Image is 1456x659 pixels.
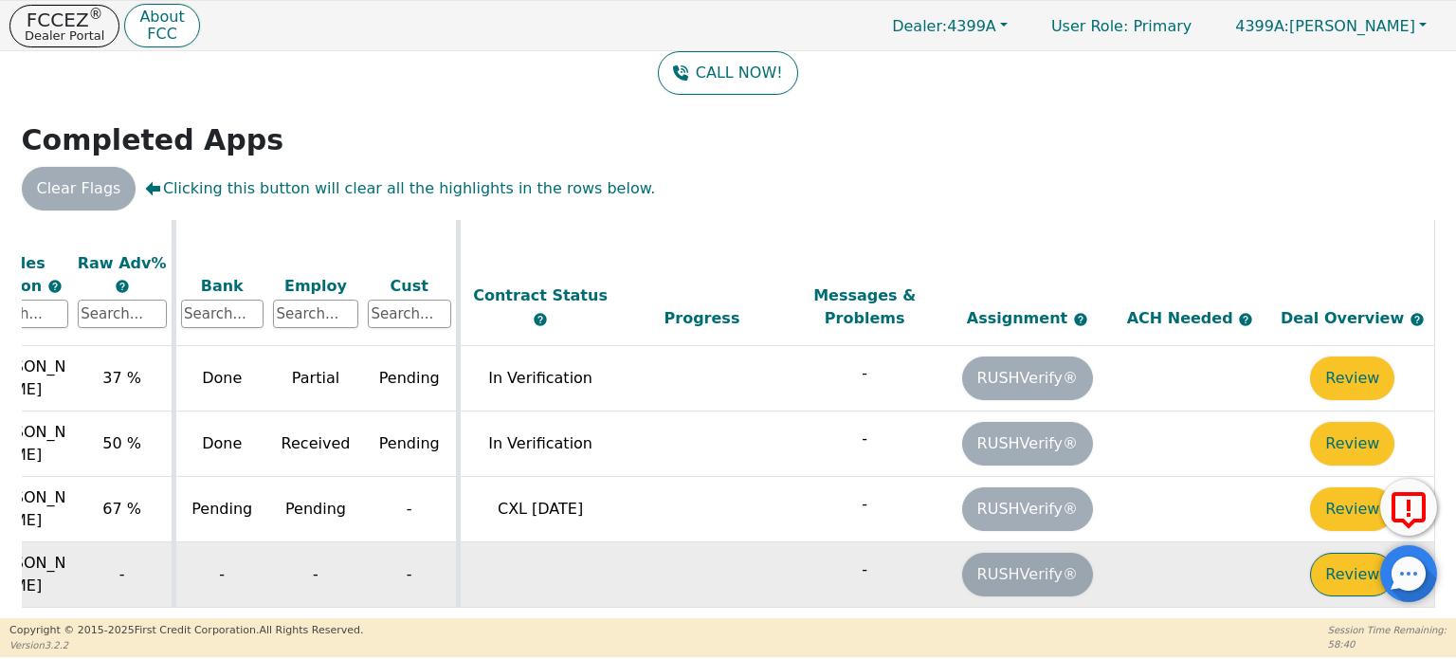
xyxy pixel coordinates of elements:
td: - [363,542,458,608]
td: Received [268,412,363,477]
a: User Role: Primary [1032,8,1210,45]
td: Pending [363,346,458,412]
div: Employ [273,274,358,297]
td: - [173,542,268,608]
span: 50 % [102,434,141,452]
p: - [788,493,941,516]
div: Messages & Problems [788,284,941,330]
span: [PERSON_NAME] [1235,17,1415,35]
input: Search... [273,300,358,328]
td: Pending [173,477,268,542]
p: FCC [139,27,184,42]
span: All Rights Reserved. [259,624,363,636]
button: Review [1310,357,1394,400]
span: ACH Needed [1127,309,1239,327]
span: Assignment [967,309,1073,327]
td: Partial [268,346,363,412]
input: Search... [181,300,264,328]
strong: Completed Apps [22,123,284,156]
button: Review [1310,553,1394,596]
span: User Role : [1051,17,1128,35]
input: Search... [78,300,167,328]
span: - [119,565,125,583]
span: Clicking this button will clear all the highlights in the rows below. [145,177,655,200]
sup: ® [89,6,103,23]
button: CALL NOW! [658,51,797,95]
p: - [788,362,941,385]
span: 4399A [892,17,996,35]
span: Contract Status [473,286,608,304]
p: Copyright © 2015- 2025 First Credit Corporation. [9,623,363,639]
td: - [363,477,458,542]
td: In Verification [458,412,621,477]
p: Version 3.2.2 [9,638,363,652]
p: FCCEZ [25,10,104,29]
button: Report Error to FCC [1380,479,1437,536]
button: 4399A:[PERSON_NAME] [1215,11,1447,41]
td: Pending [268,477,363,542]
td: CXL [DATE] [458,477,621,542]
input: Search... [368,300,451,328]
button: AboutFCC [124,4,199,48]
p: 58:40 [1328,637,1447,651]
div: Bank [181,274,264,297]
span: 37 % [102,369,141,387]
p: - [788,558,941,581]
td: In Verification [458,346,621,412]
div: Cust [368,274,451,297]
span: Deal Overview [1281,309,1425,327]
button: Dealer:4399A [872,11,1028,41]
p: Session Time Remaining: [1328,623,1447,637]
span: Raw Adv% [78,253,167,271]
button: Review [1310,422,1394,466]
div: Progress [626,307,779,330]
td: Done [173,346,268,412]
button: Review [1310,487,1394,531]
span: 4399A: [1235,17,1289,35]
p: About [139,9,184,25]
p: Dealer Portal [25,29,104,42]
td: Done [173,412,268,477]
button: FCCEZ®Dealer Portal [9,5,119,47]
td: - [268,542,363,608]
span: Dealer: [892,17,947,35]
span: 67 % [102,500,141,518]
td: Pending [363,412,458,477]
p: Primary [1032,8,1210,45]
p: - [788,428,941,450]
